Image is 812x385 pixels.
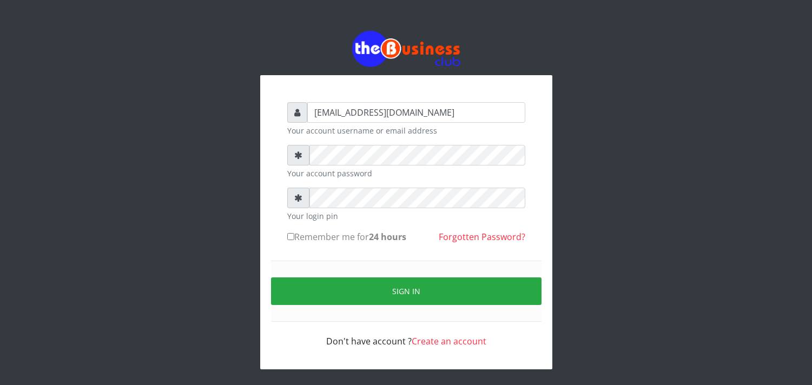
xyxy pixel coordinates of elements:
small: Your account password [287,168,525,179]
input: Username or email address [307,102,525,123]
div: Don't have account ? [287,322,525,348]
small: Your login pin [287,210,525,222]
b: 24 hours [369,231,406,243]
button: Sign in [271,277,542,305]
small: Your account username or email address [287,125,525,136]
label: Remember me for [287,230,406,243]
input: Remember me for24 hours [287,233,294,240]
a: Forgotten Password? [439,231,525,243]
a: Create an account [412,335,486,347]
